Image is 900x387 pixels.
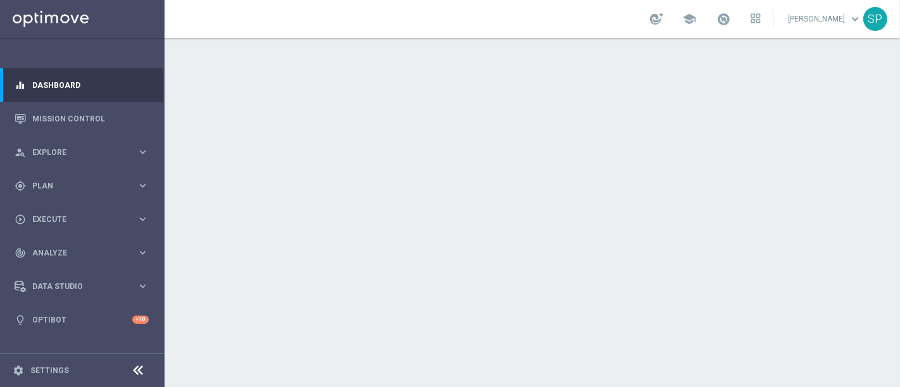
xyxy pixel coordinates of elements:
[14,214,149,224] button: play_circle_outline Execute keyboard_arrow_right
[15,102,149,135] div: Mission Control
[15,214,26,225] i: play_circle_outline
[14,281,149,292] button: Data Studio keyboard_arrow_right
[15,303,149,336] div: Optibot
[14,114,149,124] button: Mission Control
[15,314,26,326] i: lightbulb
[15,147,137,158] div: Explore
[32,102,149,135] a: Mission Control
[682,12,696,26] span: school
[137,247,149,259] i: keyboard_arrow_right
[137,180,149,192] i: keyboard_arrow_right
[14,181,149,191] button: gps_fixed Plan keyboard_arrow_right
[787,9,863,28] a: [PERSON_NAME]keyboard_arrow_down
[15,281,137,292] div: Data Studio
[32,182,137,190] span: Plan
[32,68,149,102] a: Dashboard
[32,303,132,336] a: Optibot
[15,247,26,259] i: track_changes
[15,247,137,259] div: Analyze
[14,80,149,90] button: equalizer Dashboard
[32,149,137,156] span: Explore
[14,147,149,157] button: person_search Explore keyboard_arrow_right
[137,280,149,292] i: keyboard_arrow_right
[137,213,149,225] i: keyboard_arrow_right
[137,146,149,158] i: keyboard_arrow_right
[15,214,137,225] div: Execute
[32,216,137,223] span: Execute
[15,180,137,192] div: Plan
[848,12,862,26] span: keyboard_arrow_down
[132,316,149,324] div: +10
[13,365,24,376] i: settings
[15,147,26,158] i: person_search
[14,248,149,258] button: track_changes Analyze keyboard_arrow_right
[15,68,149,102] div: Dashboard
[15,180,26,192] i: gps_fixed
[30,367,69,374] a: Settings
[14,315,149,325] button: lightbulb Optibot +10
[15,80,26,91] i: equalizer
[32,283,137,290] span: Data Studio
[863,7,887,31] div: SP
[32,249,137,257] span: Analyze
